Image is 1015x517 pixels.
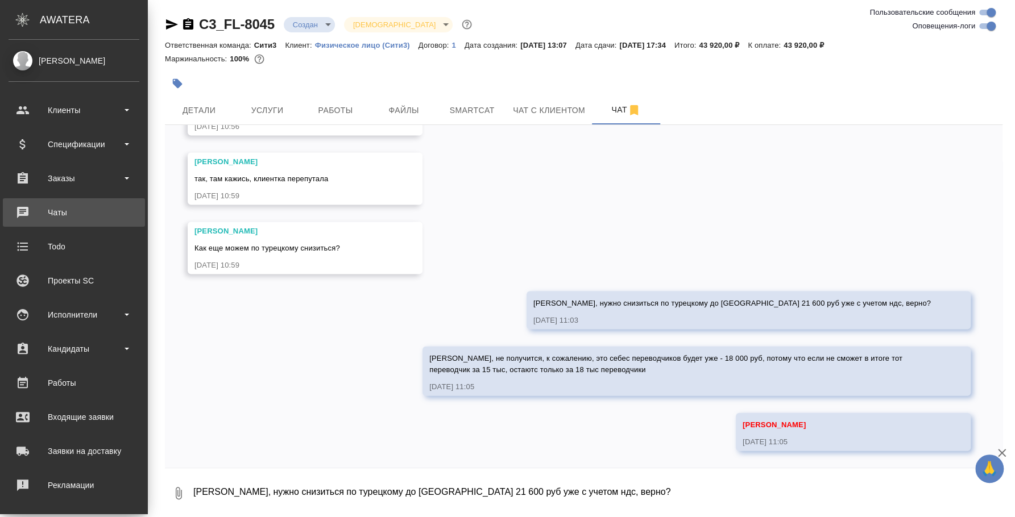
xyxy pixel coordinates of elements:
p: Физическое лицо (Сити3) [315,41,419,49]
span: 🙏 [980,457,999,481]
span: [PERSON_NAME], нужно снизиться по турецкому до [GEOGRAPHIC_DATA] 21 600 руб уже с учетом ндс, верно? [533,299,931,307]
div: [DATE] 10:56 [194,121,383,132]
div: [PERSON_NAME] [194,226,383,237]
span: Файлы [376,103,431,118]
span: Оповещения-логи [912,20,975,32]
button: [DEMOGRAPHIC_DATA] [350,20,439,30]
div: Заявки на доставку [9,443,139,460]
button: Создан [289,20,321,30]
button: Скопировать ссылку для ЯМессенджера [165,18,179,31]
a: Физическое лицо (Сити3) [315,40,419,49]
p: Ответственная команда: [165,41,254,49]
span: Чат с клиентом [513,103,585,118]
div: Клиенты [9,102,139,119]
div: Входящие заявки [9,408,139,426]
div: [DATE] 11:05 [743,436,931,448]
div: Todo [9,238,139,255]
a: Работы [3,369,145,397]
div: Проекты SC [9,272,139,289]
div: Спецификации [9,136,139,153]
button: 0.00 RUB; [252,52,267,66]
div: [DATE] 11:03 [533,315,931,326]
p: Сити3 [254,41,285,49]
div: Работы [9,374,139,391]
p: Дата создания: [465,41,520,49]
button: Скопировать ссылку [181,18,195,31]
a: Todo [3,232,145,261]
a: Входящие заявки [3,403,145,431]
div: Чаты [9,204,139,221]
span: [PERSON_NAME], не получится, к сожалению, это себес переводчиков будет уже - 18 000 руб, потому ч... [429,354,905,374]
span: [PERSON_NAME] [743,420,806,429]
button: Доп статусы указывают на важность/срочность заказа [459,17,474,32]
a: Проекты SC [3,266,145,295]
div: AWATERA [40,9,148,31]
span: Smartcat [445,103,499,118]
span: Детали [172,103,226,118]
p: К оплате: [748,41,784,49]
p: 100% [230,55,252,63]
p: Договор: [419,41,452,49]
a: C3_FL-8045 [199,16,275,32]
p: [DATE] 13:07 [520,41,575,49]
div: [DATE] 10:59 [194,260,383,271]
p: Клиент: [285,41,314,49]
div: [PERSON_NAME] [9,55,139,67]
p: [DATE] 17:34 [619,41,674,49]
p: Маржинальность: [165,55,230,63]
span: так, там кажись, клиентка перепутала [194,174,328,183]
div: Создан [284,17,335,32]
span: Чат [599,103,653,117]
span: Услуги [240,103,295,118]
span: Как еще можем по турецкому снизиться? [194,244,340,252]
span: Пользовательские сообщения [869,7,975,18]
div: Исполнители [9,306,139,323]
p: Дата сдачи: [575,41,619,49]
p: Итого: [674,41,699,49]
div: Рекламации [9,477,139,494]
div: Создан [344,17,453,32]
a: Заявки на доставку [3,437,145,465]
div: Заказы [9,170,139,187]
p: 43 920,00 ₽ [784,41,832,49]
button: Добавить тэг [165,71,190,96]
button: 🙏 [975,455,1004,483]
a: 1 [451,40,464,49]
div: [DATE] 10:59 [194,190,383,202]
a: Рекламации [3,471,145,499]
span: Работы [308,103,363,118]
svg: Отписаться [627,103,641,117]
div: Кандидаты [9,340,139,357]
div: [DATE] 11:05 [429,381,931,393]
a: Чаты [3,198,145,227]
p: 43 920,00 ₽ [699,41,748,49]
p: 1 [451,41,464,49]
div: [PERSON_NAME] [194,156,383,168]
